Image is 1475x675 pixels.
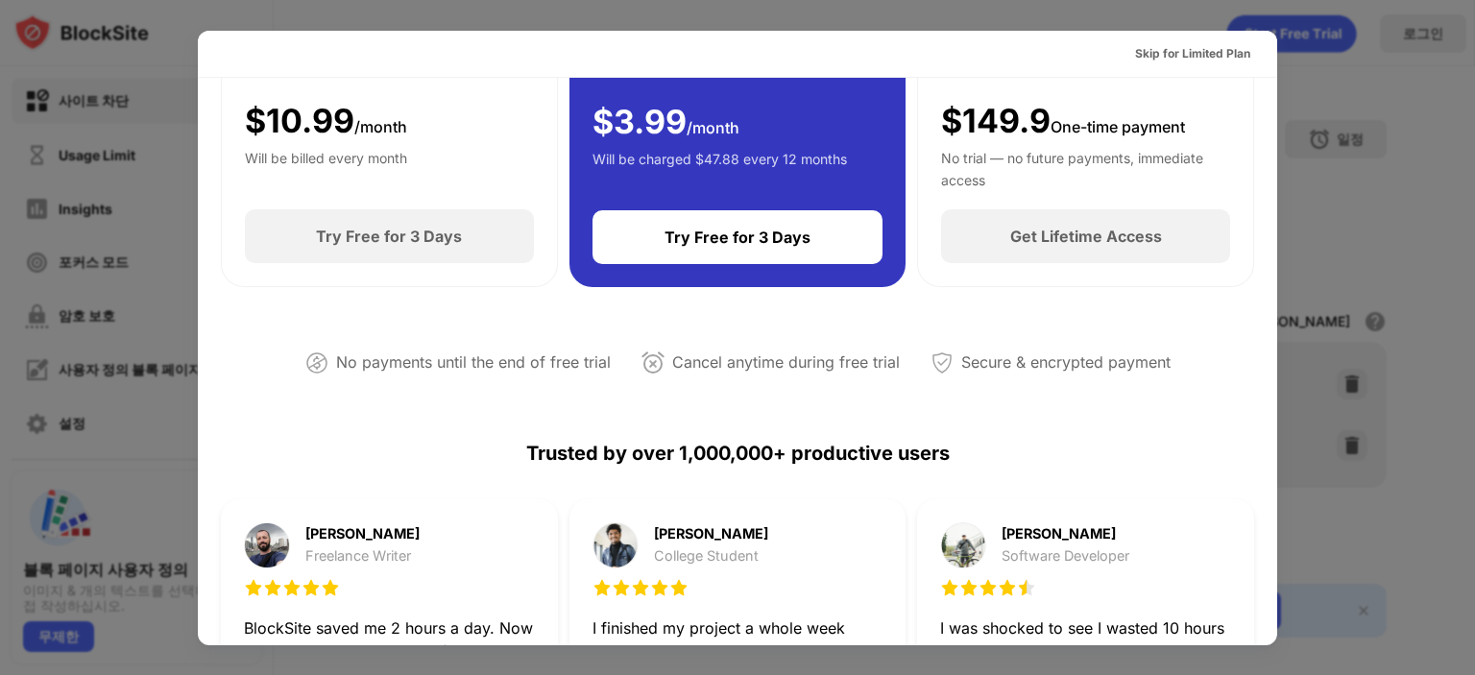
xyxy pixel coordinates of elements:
[612,578,631,597] img: star
[940,578,959,597] img: star
[1051,117,1185,136] span: One-time payment
[672,349,900,376] div: Cancel anytime during free trial
[592,149,847,187] div: Will be charged $47.88 every 12 months
[263,578,282,597] img: star
[665,228,810,247] div: Try Free for 3 Days
[321,578,340,597] img: star
[316,227,462,246] div: Try Free for 3 Days
[592,522,639,568] img: testimonial-purchase-2.jpg
[998,578,1017,597] img: star
[1002,527,1129,541] div: [PERSON_NAME]
[305,351,328,374] img: not-paying
[336,349,611,376] div: No payments until the end of free trial
[592,578,612,597] img: star
[305,548,420,564] div: Freelance Writer
[245,102,407,141] div: $ 10.99
[1002,548,1129,564] div: Software Developer
[282,578,302,597] img: star
[650,578,669,597] img: star
[641,351,665,374] img: cancel-anytime
[245,148,407,186] div: Will be billed every month
[1010,227,1162,246] div: Get Lifetime Access
[669,578,689,597] img: star
[1017,578,1036,597] img: star
[979,578,998,597] img: star
[654,548,768,564] div: College Student
[354,117,407,136] span: /month
[244,578,263,597] img: star
[221,407,1254,499] div: Trusted by over 1,000,000+ productive users
[959,578,979,597] img: star
[654,527,768,541] div: [PERSON_NAME]
[302,578,321,597] img: star
[940,522,986,568] img: testimonial-purchase-3.jpg
[1135,44,1250,63] div: Skip for Limited Plan
[961,349,1171,376] div: Secure & encrypted payment
[592,103,739,142] div: $ 3.99
[244,522,290,568] img: testimonial-purchase-1.jpg
[941,102,1185,141] div: $149.9
[931,351,954,374] img: secured-payment
[687,118,739,137] span: /month
[305,527,420,541] div: [PERSON_NAME]
[941,148,1230,186] div: No trial — no future payments, immediate access
[631,578,650,597] img: star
